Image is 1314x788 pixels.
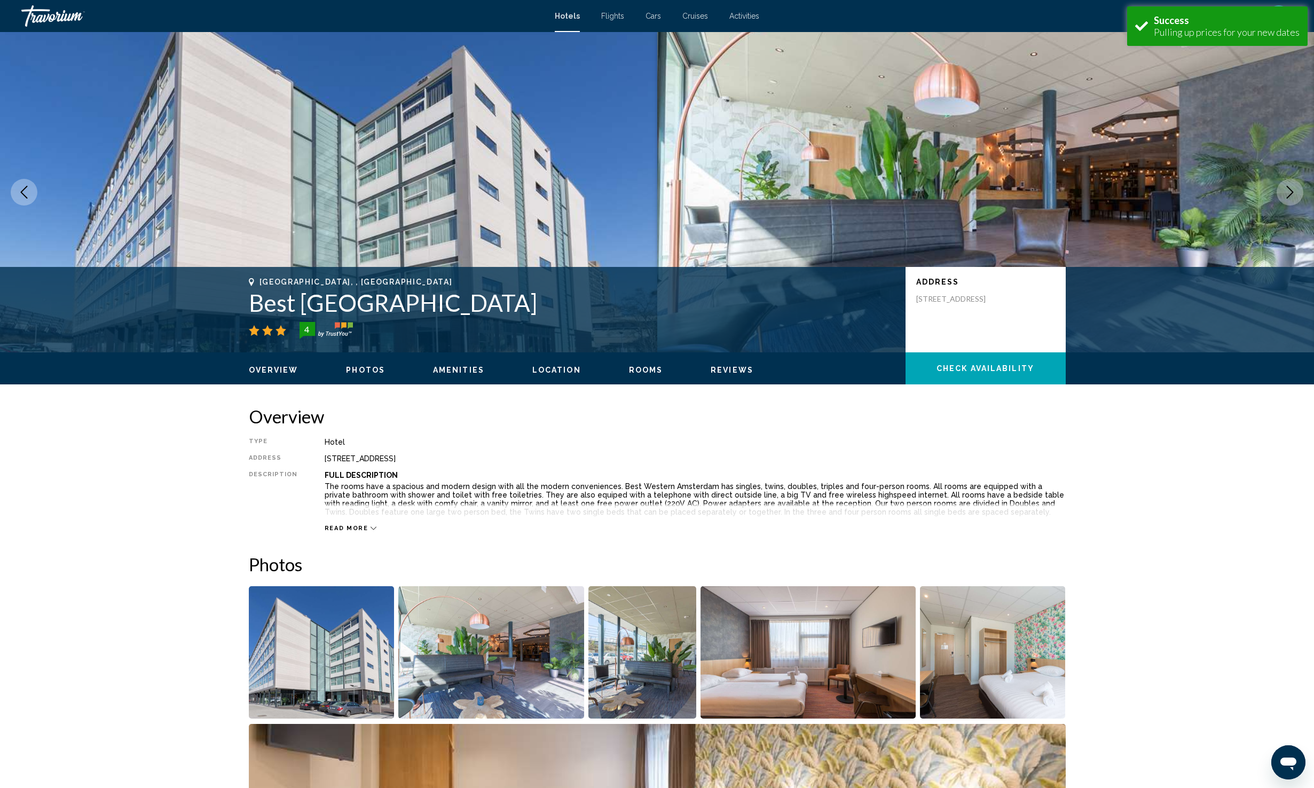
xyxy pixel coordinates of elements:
div: Hotel [325,438,1066,446]
button: User Menu [1265,5,1293,27]
button: Overview [249,365,298,375]
h2: Photos [249,554,1066,575]
button: Open full-screen image slider [701,586,916,719]
button: Open full-screen image slider [920,586,1066,719]
button: Open full-screen image slider [588,586,697,719]
span: [GEOGRAPHIC_DATA], , [GEOGRAPHIC_DATA] [259,278,453,286]
button: Amenities [433,365,484,375]
div: Description [249,471,298,519]
span: Read more [325,525,368,532]
span: Check Availability [937,365,1034,373]
a: Hotels [555,12,580,20]
img: trustyou-badge-hor.svg [300,322,353,339]
span: Photos [346,366,385,374]
button: Next image [1277,179,1303,206]
b: Full Description [325,471,398,479]
p: Address [916,278,1055,286]
button: Previous image [11,179,37,206]
a: Flights [601,12,624,20]
button: Rooms [629,365,663,375]
div: Success [1154,14,1300,26]
button: Check Availability [906,352,1066,384]
iframe: Button to launch messaging window [1271,745,1305,779]
a: Activities [729,12,759,20]
span: Overview [249,366,298,374]
span: Rooms [629,366,663,374]
span: Amenities [433,366,484,374]
a: Travorium [21,5,544,27]
button: Photos [346,365,385,375]
button: Read more [325,524,377,532]
div: [STREET_ADDRESS] [325,454,1066,463]
div: Type [249,438,298,446]
a: Cruises [682,12,708,20]
span: Reviews [711,366,753,374]
button: Location [532,365,581,375]
div: 4 [296,323,318,336]
p: The rooms have a spacious and modern design with all the modern conveniences. Best Western Amster... [325,482,1066,516]
button: Open full-screen image slider [249,586,395,719]
p: [STREET_ADDRESS] [916,294,1002,304]
h2: Overview [249,406,1066,427]
h1: Best [GEOGRAPHIC_DATA] [249,289,895,317]
button: Reviews [711,365,753,375]
a: Cars [646,12,661,20]
button: Open full-screen image slider [398,586,584,719]
div: Address [249,454,298,463]
span: Location [532,366,581,374]
div: Pulling up prices for your new dates [1154,26,1300,38]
